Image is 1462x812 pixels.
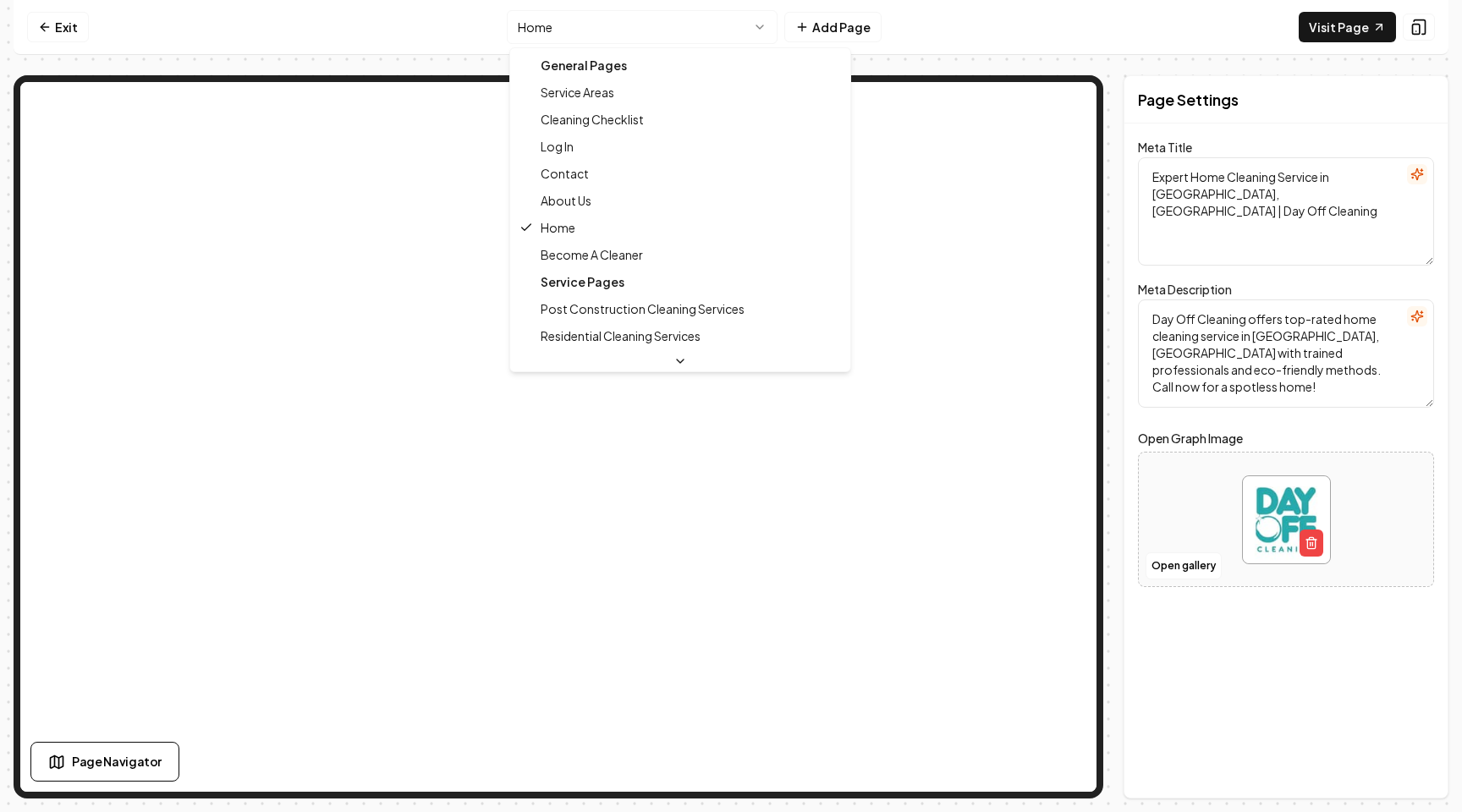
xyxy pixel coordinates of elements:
[541,84,614,101] span: Service Areas
[541,138,574,155] span: Log In
[514,52,847,79] div: General Pages
[514,268,847,295] div: Service Pages
[541,246,643,263] span: Become A Cleaner
[541,165,589,182] span: Contact
[541,300,745,317] span: Post Construction Cleaning Services
[541,219,575,236] span: Home
[541,111,644,128] span: Cleaning Checklist
[541,327,701,344] span: Residential Cleaning Services
[541,192,591,209] span: About Us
